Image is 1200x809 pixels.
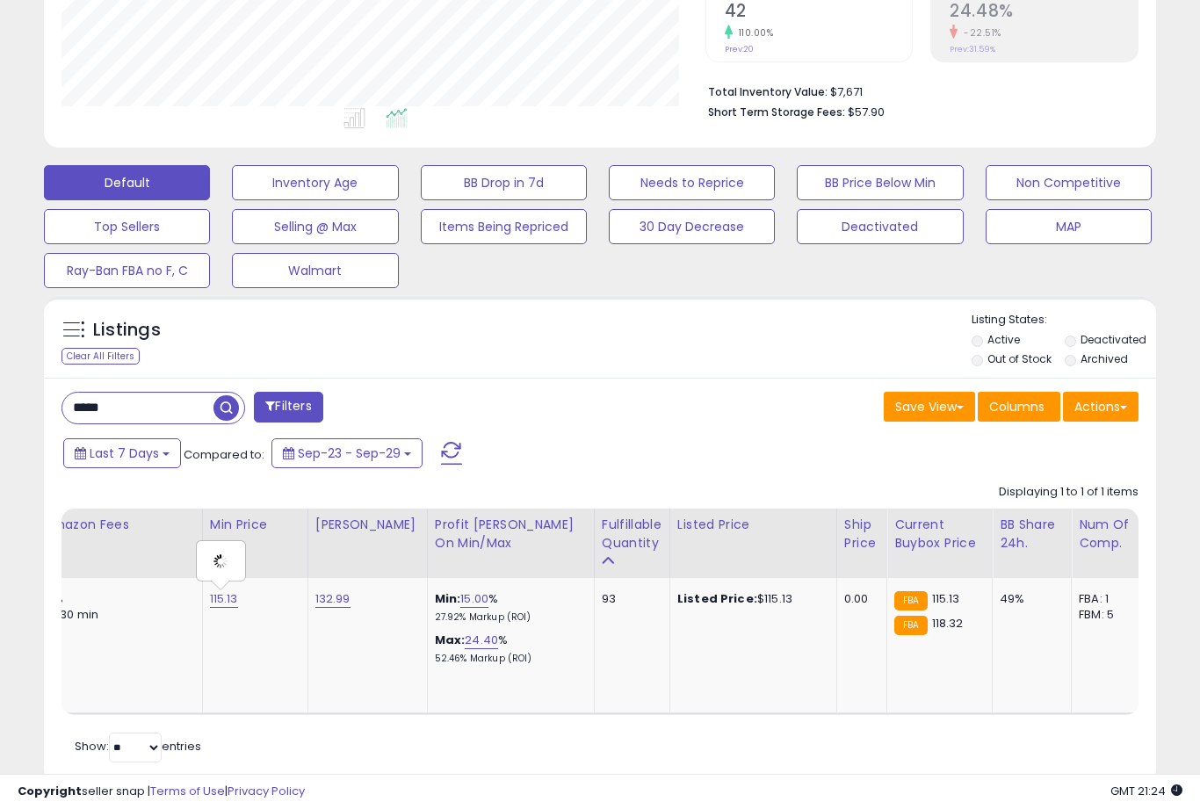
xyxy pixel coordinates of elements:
[460,590,488,608] a: 15.00
[1079,607,1137,623] div: FBM: 5
[844,516,879,553] div: Ship Price
[972,312,1156,329] p: Listing States:
[797,165,963,200] button: BB Price Below Min
[602,516,662,553] div: Fulfillable Quantity
[725,44,754,54] small: Prev: 20
[609,209,775,244] button: 30 Day Decrease
[298,444,401,462] span: Sep-23 - Sep-29
[421,165,587,200] button: BB Drop in 7d
[232,165,398,200] button: Inventory Age
[708,80,1125,101] li: $7,671
[602,591,656,607] div: 93
[271,438,423,468] button: Sep-23 - Sep-29
[465,632,498,649] a: 24.40
[435,590,461,607] b: Min:
[210,590,238,608] a: 115.13
[958,26,1001,40] small: -22.51%
[435,653,581,665] p: 52.46% Markup (ROI)
[844,591,873,607] div: 0.00
[932,590,960,607] span: 115.13
[894,591,927,610] small: FBA
[44,209,210,244] button: Top Sellers
[435,591,581,624] div: %
[677,590,757,607] b: Listed Price:
[61,348,140,365] div: Clear All Filters
[1079,516,1143,553] div: Num of Comp.
[987,351,1052,366] label: Out of Stock
[950,1,1138,25] h2: 24.48%
[44,253,210,288] button: Ray-Ban FBA no F, C
[1081,351,1128,366] label: Archived
[708,84,828,99] b: Total Inventory Value:
[44,165,210,200] button: Default
[90,444,159,462] span: Last 7 Days
[677,516,829,534] div: Listed Price
[18,783,82,799] strong: Copyright
[1063,392,1139,422] button: Actions
[18,784,305,800] div: seller snap | |
[989,398,1045,415] span: Columns
[43,607,189,623] div: $0.30 min
[932,615,964,632] span: 118.32
[315,516,420,534] div: [PERSON_NAME]
[677,591,823,607] div: $115.13
[254,392,322,423] button: Filters
[609,165,775,200] button: Needs to Reprice
[987,332,1020,347] label: Active
[435,611,581,624] p: 27.92% Markup (ROI)
[708,105,845,119] b: Short Term Storage Fees:
[725,1,913,25] h2: 42
[43,516,195,534] div: Amazon Fees
[93,318,161,343] h5: Listings
[978,392,1060,422] button: Columns
[435,516,587,553] div: Profit [PERSON_NAME] on Min/Max
[1079,591,1137,607] div: FBA: 1
[184,446,264,463] span: Compared to:
[421,209,587,244] button: Items Being Repriced
[210,516,300,534] div: Min Price
[427,509,594,578] th: The percentage added to the cost of goods (COGS) that forms the calculator for Min & Max prices.
[435,632,581,665] div: %
[894,616,927,635] small: FBA
[884,392,975,422] button: Save View
[232,253,398,288] button: Walmart
[1000,516,1064,553] div: BB Share 24h.
[797,209,963,244] button: Deactivated
[1081,332,1146,347] label: Deactivated
[986,165,1152,200] button: Non Competitive
[848,104,885,120] span: $57.90
[315,590,351,608] a: 132.99
[894,516,985,553] div: Current Buybox Price
[1000,591,1058,607] div: 49%
[150,783,225,799] a: Terms of Use
[1110,783,1182,799] span: 2025-10-7 21:24 GMT
[228,783,305,799] a: Privacy Policy
[63,438,181,468] button: Last 7 Days
[435,632,466,648] b: Max:
[733,26,774,40] small: 110.00%
[43,591,189,607] div: 15%
[950,44,995,54] small: Prev: 31.59%
[75,738,201,755] span: Show: entries
[232,209,398,244] button: Selling @ Max
[999,484,1139,501] div: Displaying 1 to 1 of 1 items
[986,209,1152,244] button: MAP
